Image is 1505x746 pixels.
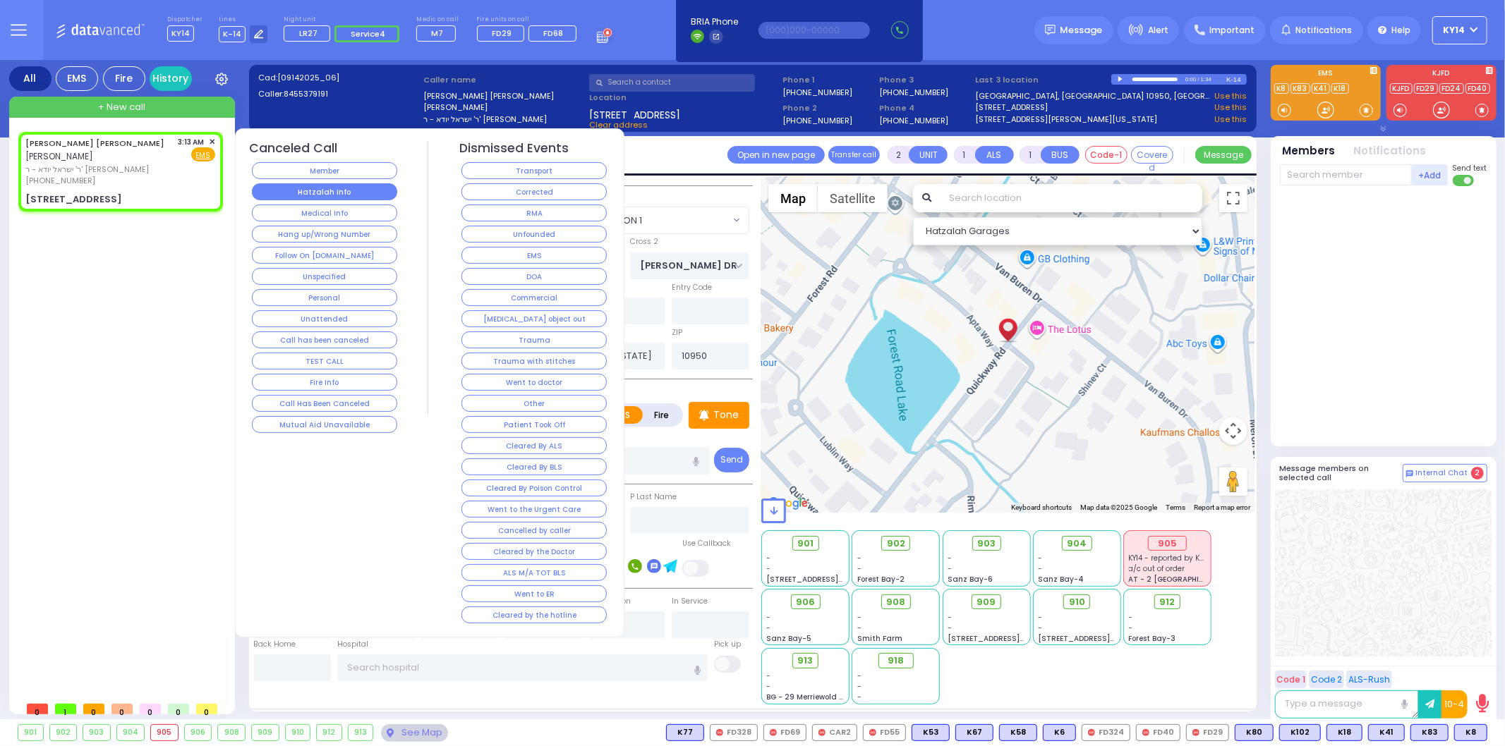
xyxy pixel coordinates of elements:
div: FD324 [1082,724,1130,741]
span: [STREET_ADDRESS][PERSON_NAME] [767,574,900,585]
span: Forest Bay-2 [857,574,905,585]
div: BLS [1235,724,1274,741]
span: 0 [83,704,104,714]
button: Message [1195,146,1252,164]
button: Corrected [461,183,607,200]
div: K83 [1410,724,1449,741]
span: 901 [797,537,814,551]
button: Mutual Aid Unavailable [252,416,397,433]
button: Code 1 [1275,671,1307,688]
a: Use this [1214,90,1247,102]
div: FD55 [863,724,906,741]
label: Back Home [254,639,296,650]
div: BLS [1410,724,1449,741]
span: 913 [798,654,814,668]
span: - [767,563,771,574]
span: 0 [111,704,133,714]
img: red-radio-icon.svg [770,729,777,736]
span: ✕ [209,136,215,148]
span: Phone 4 [879,102,971,114]
span: + New call [98,100,145,114]
label: [PHONE_NUMBER] [782,87,852,97]
label: Medic on call [416,16,461,24]
button: Medical Info [252,204,397,221]
span: Forest Bay-3 [1129,633,1176,644]
a: FD24 [1439,83,1464,94]
button: Member [252,162,397,179]
span: - [948,563,952,574]
span: BG - 29 Merriewold S. [767,692,846,702]
span: BRIA Phone [691,16,738,28]
button: Show street map [768,184,818,212]
a: KJFD [1390,83,1413,94]
span: 906 [796,595,815,609]
button: Commercial [461,289,607,306]
div: / [1197,71,1200,87]
span: [09142025_06] [277,72,339,83]
a: Open in new page [727,146,825,164]
span: 0 [196,704,217,714]
div: - [857,671,935,681]
button: Other [461,395,607,412]
span: FD29 [492,27,512,39]
button: Show satellite imagery [818,184,888,212]
span: 2 [1471,467,1484,479]
span: Notifications [1295,24,1352,37]
a: K18 [1331,83,1349,94]
button: RMA [461,204,607,221]
span: Phone 3 [879,74,971,86]
div: K41 [1368,724,1405,741]
a: K8 [1274,83,1289,94]
span: a/c out of order [1129,563,1185,574]
button: ALS-Rush [1346,671,1392,688]
div: 902 [50,725,77,740]
a: Open this area in Google Maps (opens a new window) [765,494,811,513]
span: Alert [1148,24,1168,37]
input: Search location [940,184,1202,212]
label: Use Callback [682,538,731,549]
div: K80 [1235,724,1274,741]
span: - [767,612,771,623]
label: [PERSON_NAME] [PERSON_NAME] [423,90,584,102]
span: LR27 [299,27,318,39]
span: - [1038,612,1042,623]
a: [PERSON_NAME] [PERSON_NAME] [25,137,164,149]
span: ר' ישראל יודא - ר' [PERSON_NAME] [25,164,174,176]
input: Search member [1280,164,1412,185]
div: K77 [666,724,704,741]
div: USHER NEUMAN [996,302,1020,345]
button: Cleared By BLS [461,458,607,475]
span: - [857,553,862,563]
span: - [857,623,862,633]
div: K53 [912,724,950,741]
a: [STREET_ADDRESS][PERSON_NAME][US_STATE] [976,114,1158,126]
button: Members [1283,143,1336,159]
span: Message [1060,23,1103,37]
div: BLS [955,724,993,741]
span: 910 [1069,595,1085,609]
label: Cross 2 [630,236,658,247]
span: AT - 2 [GEOGRAPHIC_DATA] [1129,574,1233,585]
span: 8455379191 [284,88,328,99]
div: K8 [1454,724,1487,741]
a: K83 [1291,83,1310,94]
div: 1:34 [1200,71,1213,87]
span: 908 [886,595,905,609]
span: - [857,612,862,623]
img: comment-alt.png [1406,470,1413,477]
button: TEST CALL [252,353,397,369]
span: 3:13 AM [179,137,205,147]
div: - [857,681,935,692]
span: Clear address [589,119,648,130]
button: ALS M/A TOT BLS [461,564,607,581]
label: Entry Code [672,282,712,293]
span: 904 [1067,537,1087,551]
button: Unspecified [252,268,397,285]
div: Fire [103,66,145,91]
a: [GEOGRAPHIC_DATA], [GEOGRAPHIC_DATA] 10950, [GEOGRAPHIC_DATA] [976,90,1210,102]
label: [PERSON_NAME] [423,102,584,114]
img: red-radio-icon.svg [716,729,723,736]
div: See map [381,724,447,742]
span: FD68 [544,27,564,39]
span: 909 [977,595,996,609]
